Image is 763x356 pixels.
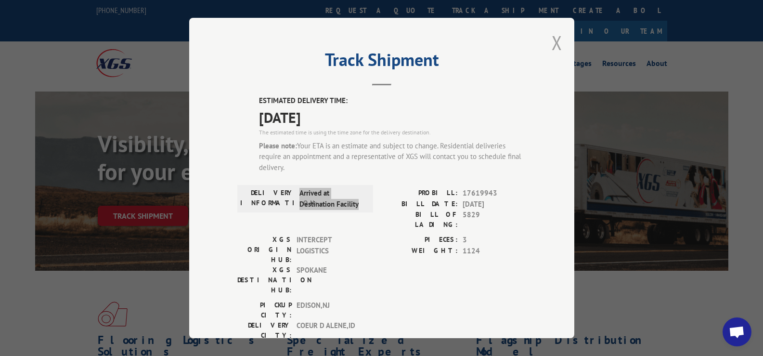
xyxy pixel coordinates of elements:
label: BILL OF LADING: [382,210,458,230]
label: PROBILL: [382,188,458,199]
span: 5829 [463,210,526,230]
h2: Track Shipment [237,53,526,71]
label: WEIGHT: [382,246,458,257]
label: BILL DATE: [382,199,458,210]
span: 1124 [463,246,526,257]
label: PIECES: [382,235,458,246]
span: [DATE] [463,199,526,210]
label: XGS DESTINATION HUB: [237,265,292,295]
span: Arrived at Destination Facility [299,188,364,210]
label: XGS ORIGIN HUB: [237,235,292,265]
span: [DATE] [259,106,526,128]
div: The estimated time is using the time zone for the delivery destination. [259,128,526,137]
label: ESTIMATED DELIVERY TIME: [259,95,526,106]
span: INTERCEPT LOGISTICS [297,235,362,265]
div: Your ETA is an estimate and subject to change. Residential deliveries require an appointment and ... [259,141,526,173]
button: Close modal [552,30,562,55]
label: PICKUP CITY: [237,300,292,320]
label: DELIVERY INFORMATION: [240,188,295,210]
span: 3 [463,235,526,246]
strong: Please note: [259,141,297,150]
label: DELIVERY CITY: [237,320,292,341]
span: COEUR D ALENE , ID [297,320,362,341]
div: Open chat [723,317,751,346]
span: 17619943 [463,188,526,199]
span: SPOKANE [297,265,362,295]
span: EDISON , NJ [297,300,362,320]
